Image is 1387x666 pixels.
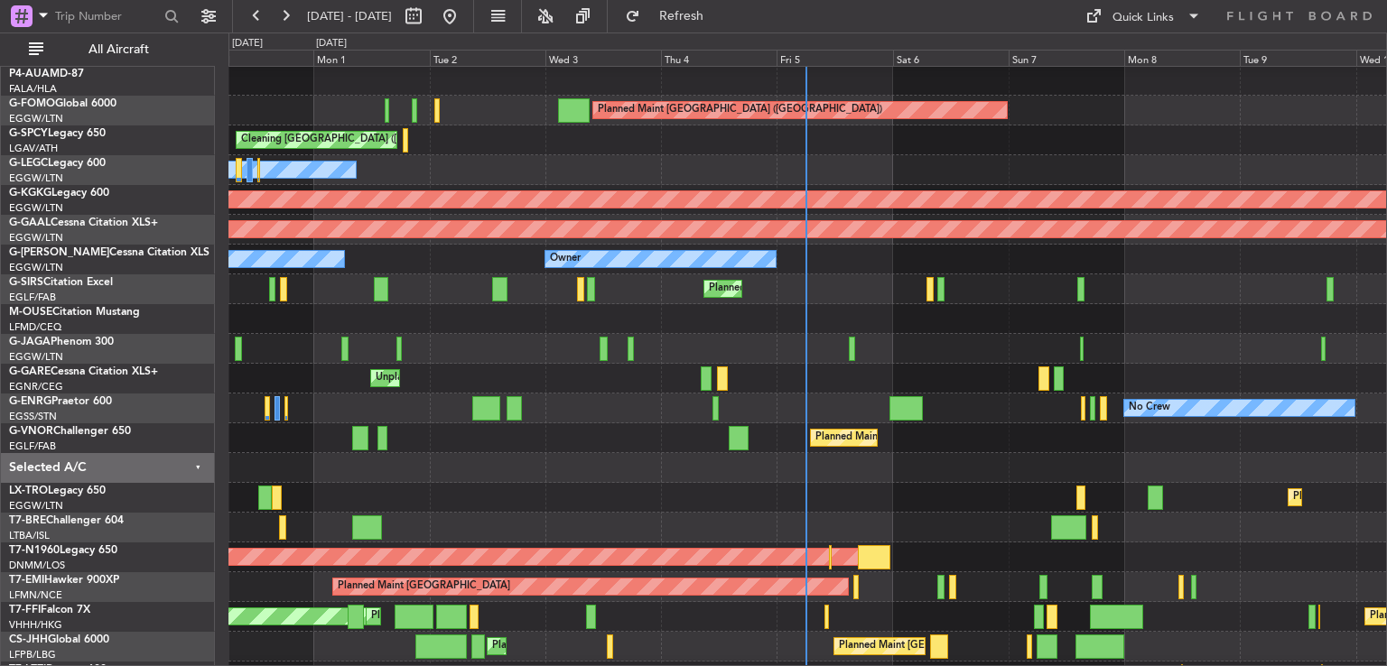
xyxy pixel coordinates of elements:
[9,277,43,288] span: G-SIRS
[9,486,106,496] a: LX-TROLegacy 650
[1124,50,1240,66] div: Mon 8
[9,217,158,228] a: G-GAALCessna Citation XLS+
[9,366,158,377] a: G-GARECessna Citation XLS+
[9,82,57,96] a: FALA/HLA
[338,573,510,600] div: Planned Maint [GEOGRAPHIC_DATA]
[9,247,209,258] a: G-[PERSON_NAME]Cessna Citation XLS
[9,380,63,393] a: EGNR/CEG
[545,50,661,66] div: Wed 3
[9,188,109,199] a: G-KGKGLegacy 600
[661,50,777,66] div: Thu 4
[9,426,53,437] span: G-VNOR
[9,634,109,645] a: CS-JHHGlobal 6000
[9,142,58,155] a: LGAV/ATH
[9,247,109,258] span: G-[PERSON_NAME]
[839,633,1123,660] div: Planned Maint [GEOGRAPHIC_DATA] ([GEOGRAPHIC_DATA])
[9,69,84,79] a: P4-AUAMD-87
[9,499,63,513] a: EGGW/LTN
[9,605,41,615] span: T7-FFI
[376,365,539,392] div: Unplanned Maint [PERSON_NAME]
[9,396,51,407] span: G-ENRG
[9,486,48,496] span: LX-TRO
[1009,50,1124,66] div: Sun 7
[47,43,191,56] span: All Aircraft
[9,277,113,288] a: G-SIRSCitation Excel
[55,3,159,30] input: Trip Number
[9,261,63,274] a: EGGW/LTN
[9,515,46,526] span: T7-BRE
[777,50,892,66] div: Fri 5
[644,10,720,23] span: Refresh
[198,50,313,66] div: Sun 31
[9,188,51,199] span: G-KGKG
[9,158,48,169] span: G-LEGC
[9,575,119,586] a: T7-EMIHawker 900XP
[430,50,545,66] div: Tue 2
[1076,2,1210,31] button: Quick Links
[371,603,673,630] div: Planned Maint [GEOGRAPHIC_DATA] ([GEOGRAPHIC_DATA] Intl)
[709,275,993,302] div: Planned Maint [GEOGRAPHIC_DATA] ([GEOGRAPHIC_DATA])
[1129,394,1170,421] div: No Crew
[9,201,63,215] a: EGGW/LTN
[9,291,56,304] a: EGLF/FAB
[9,426,131,437] a: G-VNORChallenger 650
[9,396,112,407] a: G-ENRGPraetor 600
[20,35,196,64] button: All Aircraft
[9,588,62,602] a: LFMN/NCE
[9,648,56,661] a: LFPB/LBG
[9,128,48,139] span: G-SPCY
[313,50,429,66] div: Mon 1
[9,529,50,542] a: LTBA/ISL
[9,545,60,556] span: T7-N1960
[9,217,51,228] span: G-GAAL
[815,424,1100,451] div: Planned Maint [GEOGRAPHIC_DATA] ([GEOGRAPHIC_DATA])
[9,559,65,572] a: DNMM/LOS
[9,98,116,109] a: G-FOMOGlobal 6000
[9,307,140,318] a: M-OUSECitation Mustang
[9,575,44,586] span: T7-EMI
[9,320,61,334] a: LFMD/CEQ
[241,126,496,153] div: Cleaning [GEOGRAPHIC_DATA] ([PERSON_NAME] Intl)
[9,618,62,632] a: VHHH/HKG
[617,2,725,31] button: Refresh
[9,171,63,185] a: EGGW/LTN
[550,245,581,273] div: Owner
[9,337,51,347] span: G-JAGA
[9,350,63,364] a: EGGW/LTN
[893,50,1009,66] div: Sat 6
[9,112,63,125] a: EGGW/LTN
[9,634,48,645] span: CS-JHH
[9,231,63,245] a: EGGW/LTN
[9,307,52,318] span: M-OUSE
[598,97,882,124] div: Planned Maint [GEOGRAPHIC_DATA] ([GEOGRAPHIC_DATA])
[307,8,392,24] span: [DATE] - [DATE]
[9,98,55,109] span: G-FOMO
[9,158,106,169] a: G-LEGCLegacy 600
[9,545,117,556] a: T7-N1960Legacy 650
[9,605,90,615] a: T7-FFIFalcon 7X
[9,337,114,347] a: G-JAGAPhenom 300
[9,410,57,423] a: EGSS/STN
[316,36,347,51] div: [DATE]
[9,515,124,526] a: T7-BREChallenger 604
[9,366,51,377] span: G-GARE
[492,633,777,660] div: Planned Maint [GEOGRAPHIC_DATA] ([GEOGRAPHIC_DATA])
[9,128,106,139] a: G-SPCYLegacy 650
[9,69,50,79] span: P4-AUA
[1112,9,1174,27] div: Quick Links
[232,36,263,51] div: [DATE]
[9,439,56,453] a: EGLF/FAB
[1240,50,1355,66] div: Tue 9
